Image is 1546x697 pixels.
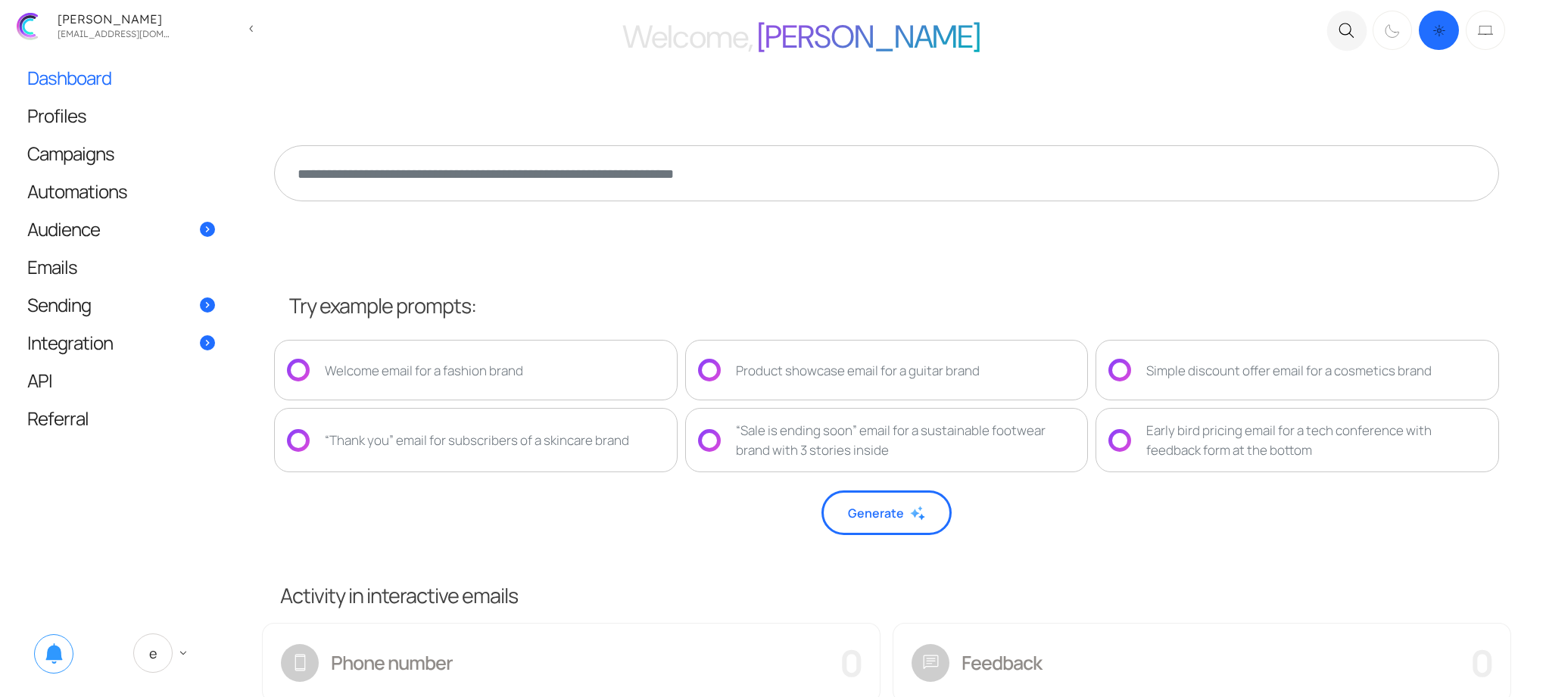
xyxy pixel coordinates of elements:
[325,431,629,450] div: “Thank you” email for subscribers of a skincare brand
[12,97,230,134] a: Profiles
[12,400,230,437] a: Referral
[736,421,1076,459] div: “Sale is ending soon” email for a sustainable footwear brand with 3 stories inside
[12,173,230,210] a: Automations
[12,248,230,285] a: Emails
[331,649,453,677] label: Phone number
[12,286,230,323] a: Sending
[8,6,236,46] a: [PERSON_NAME] [EMAIL_ADDRESS][DOMAIN_NAME]
[12,362,230,399] a: API
[27,221,100,237] span: Audience
[133,633,173,673] span: E
[27,145,114,161] span: Campaigns
[1146,361,1432,381] div: Simple discount offer email for a cosmetics brand
[27,297,91,313] span: Sending
[27,183,127,199] span: Automations
[757,16,980,58] span: [PERSON_NAME]
[325,361,523,381] div: Welcome email for a fashion brand
[27,334,113,350] span: Integration
[962,649,1042,677] label: Feedback
[27,259,77,275] span: Emails
[271,580,1532,609] h3: Activity in interactive emails
[176,646,190,660] span: keyboard_arrow_down
[1470,638,1492,687] span: 0
[912,644,949,682] span: chat
[27,372,52,388] span: API
[53,25,174,39] div: zhekan.zhutnik@gmail.com
[12,324,230,361] a: Integration
[12,210,230,247] a: Audience
[289,291,1499,322] div: Try example prompts:
[821,490,952,535] button: Generate
[12,59,230,96] a: Dashboard
[281,644,319,682] span: smartphone
[1370,8,1508,53] div: Dark mode switcher
[27,107,86,123] span: Profiles
[53,13,174,25] div: [PERSON_NAME]
[27,70,111,86] span: Dashboard
[27,410,89,426] span: Referral
[1146,421,1486,459] div: Early bird pricing email for a tech conference with feedback form at the bottom
[12,135,230,172] a: Campaigns
[840,638,862,687] span: 0
[622,16,753,58] span: Welcome,
[736,361,980,381] div: Product showcase email for a guitar brand
[118,623,207,683] a: E keyboard_arrow_down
